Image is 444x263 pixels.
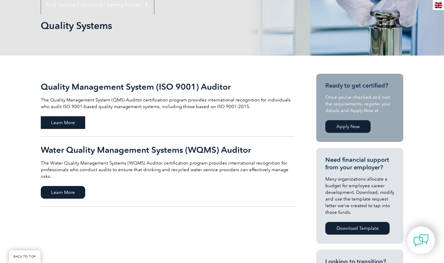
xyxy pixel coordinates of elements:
[41,74,294,137] a: Quality Management System (ISO 9001) Auditor The Quality Management System (QMS) Auditor certific...
[41,186,85,199] span: Learn More
[41,137,294,207] a: Water Quality Management Systems (WQMS) Auditor The Water Quality Management Systems (WQMS) Audit...
[325,156,394,171] h3: Need financial support from your employer?
[325,222,390,235] a: Download Template
[325,176,394,216] p: Many organizations allocate a budget for employee career development. Download, modify and use th...
[41,160,294,180] p: The Water Quality Management Systems (WQMS) Auditor certification program provides international ...
[41,82,294,91] h2: Quality Management System (ISO 9001) Auditor
[413,233,429,248] img: contact-chat.png
[435,2,442,8] img: en
[325,94,394,114] p: Once you’ve checked and met the requirements, register your details and Apply Now at
[41,97,294,110] p: The Quality Management System (QMS) Auditor certification program provides international recognit...
[41,116,85,129] span: Learn More
[41,145,294,155] h2: Water Quality Management Systems (WQMS) Auditor
[41,20,273,31] h1: Quality Systems
[325,120,371,133] a: Apply Now
[325,82,394,89] h3: Ready to get certified?
[9,250,40,263] a: BACK TO TOP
